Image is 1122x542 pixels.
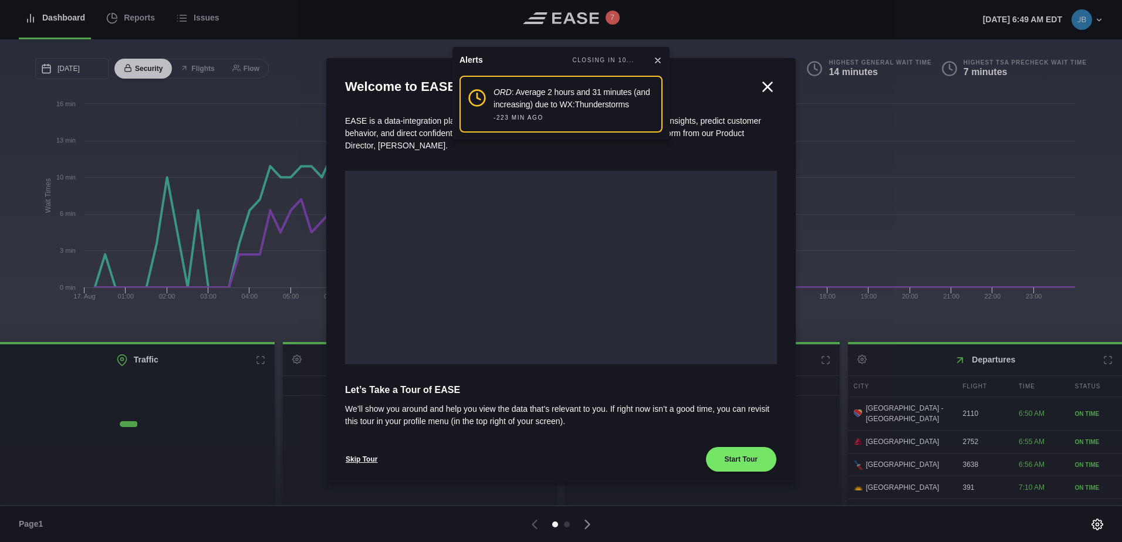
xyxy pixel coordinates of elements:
[345,383,777,397] span: Let’s Take a Tour of EASE
[705,446,777,472] button: Start Tour
[345,403,777,428] span: We’ll show you around and help you view the data that’s relevant to you. If right now isn’t a goo...
[345,171,777,364] iframe: onboarding
[345,77,758,96] h2: Welcome to EASE!
[345,446,378,472] button: Skip Tour
[494,86,654,111] div: : Average 2 hours and 31 minutes (and increasing) due to WX:Thunderstorms
[459,54,483,66] div: Alerts
[345,116,761,150] span: EASE is a data-integration platform for real-time operational responses. Collect key data insight...
[494,87,512,97] em: ORD
[19,518,48,530] span: Page 1
[494,113,543,122] div: -223 MIN AGO
[572,56,634,65] div: CLOSING IN 10...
